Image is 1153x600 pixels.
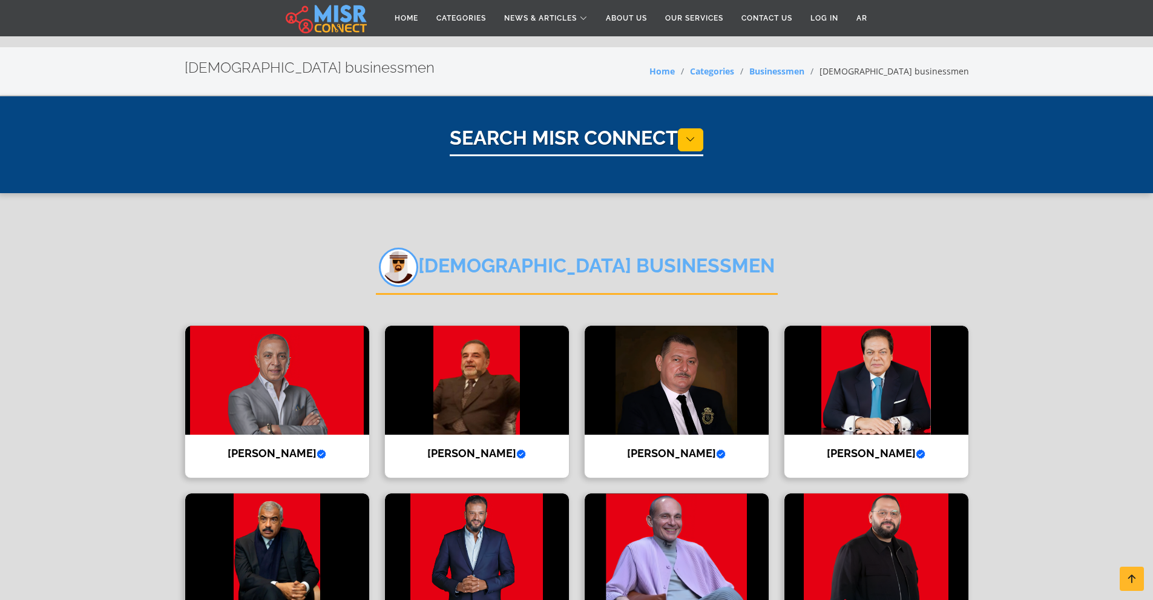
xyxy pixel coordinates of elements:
[804,65,969,77] li: [DEMOGRAPHIC_DATA] businessmen
[379,248,418,287] img: 3d3kANOsyxoYFq85L2BW.png
[185,59,435,77] h2: [DEMOGRAPHIC_DATA] businessmen
[847,7,876,30] a: AR
[394,447,560,460] h4: [PERSON_NAME]
[716,449,726,459] svg: Verified account
[427,7,495,30] a: Categories
[516,449,526,459] svg: Verified account
[649,65,675,77] a: Home
[597,7,656,30] a: About Us
[194,447,360,460] h4: [PERSON_NAME]
[317,449,326,459] svg: Verified account
[801,7,847,30] a: Log in
[594,447,760,460] h4: [PERSON_NAME]
[177,325,377,479] a: Ahmed El Sewedy [PERSON_NAME]
[749,65,804,77] a: Businessmen
[656,7,732,30] a: Our Services
[585,326,769,435] img: Zohair Mahmoud Sari
[450,127,703,156] h1: Search Misr Connect
[577,325,777,479] a: Zohair Mahmoud Sari [PERSON_NAME]
[377,325,577,479] a: Alaa Al-Khawaja [PERSON_NAME]
[916,449,925,459] svg: Verified account
[784,326,968,435] img: Mohamed Abou El Enein
[385,326,569,435] img: Alaa Al-Khawaja
[793,447,959,460] h4: [PERSON_NAME]
[504,13,577,24] span: News & Articles
[777,325,976,479] a: Mohamed Abou El Enein [PERSON_NAME]
[386,7,427,30] a: Home
[286,3,367,33] img: main.misr_connect
[690,65,734,77] a: Categories
[495,7,597,30] a: News & Articles
[732,7,801,30] a: Contact Us
[376,248,778,295] h2: [DEMOGRAPHIC_DATA] businessmen
[185,326,369,435] img: Ahmed El Sewedy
